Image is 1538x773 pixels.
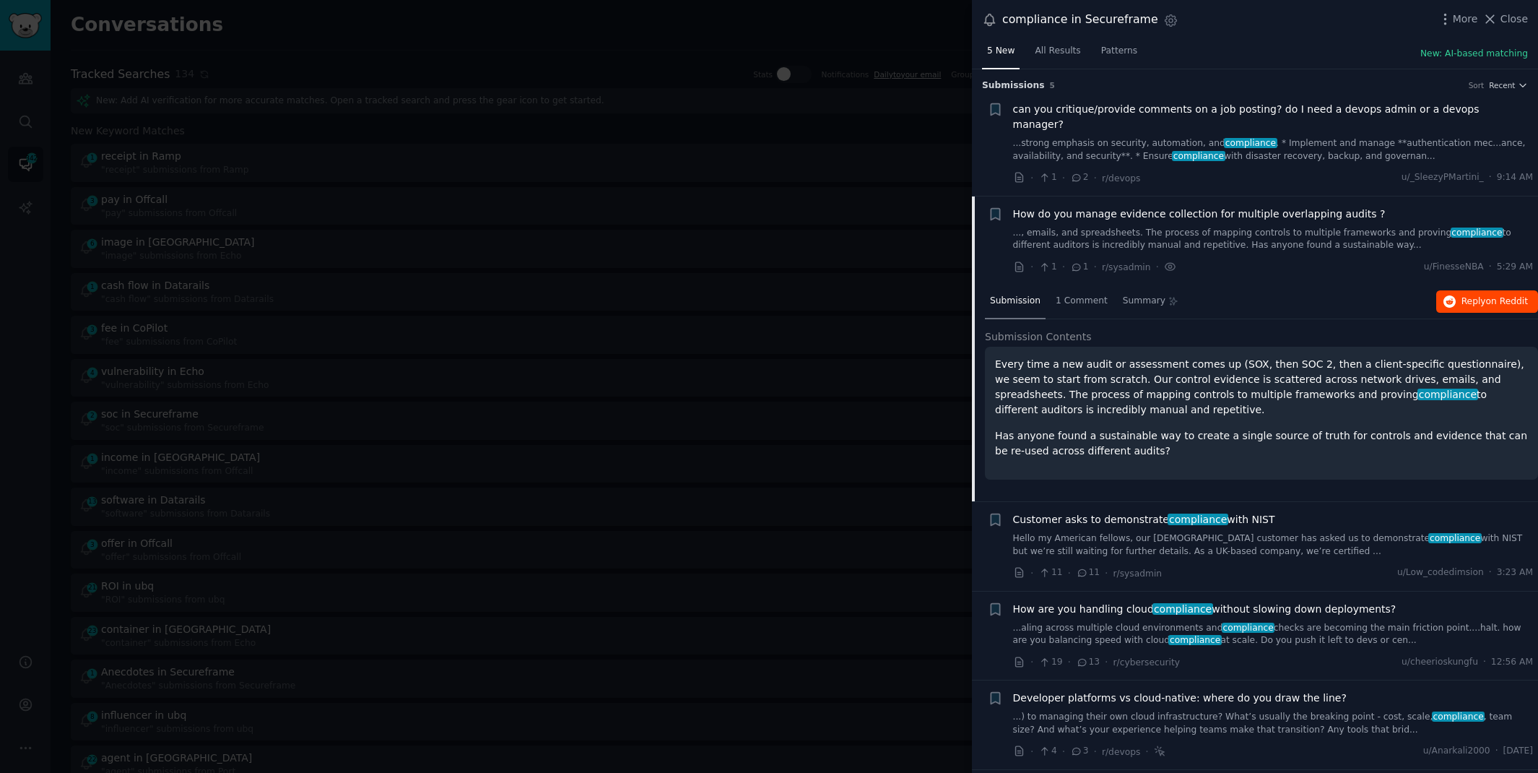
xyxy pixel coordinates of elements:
[1105,566,1108,581] span: ·
[1420,48,1528,61] button: New: AI-based matching
[1489,171,1492,184] span: ·
[1038,566,1062,579] span: 11
[1423,745,1490,758] span: u/Anarkali2000
[1102,747,1140,757] span: r/devops
[1013,102,1534,132] a: can you critique/provide comments on a job posting? do I need a devops admin or a devops manager?
[1070,171,1088,184] span: 2
[1030,655,1033,670] span: ·
[1056,295,1108,308] span: 1 Comment
[1432,712,1485,722] span: compliance
[1489,80,1528,90] button: Recent
[1070,261,1088,274] span: 1
[1062,170,1065,186] span: ·
[1094,259,1097,275] span: ·
[1168,514,1228,525] span: compliance
[1489,261,1492,274] span: ·
[1453,12,1478,27] span: More
[1482,12,1528,27] button: Close
[990,295,1040,308] span: Submission
[1102,262,1151,272] span: r/sysadmin
[1469,80,1485,90] div: Sort
[1013,227,1534,252] a: ..., emails, and spreadsheets. The process of mapping controls to multiple frameworks and proving...
[1101,45,1137,58] span: Patterns
[1500,12,1528,27] span: Close
[1486,296,1528,306] span: on Reddit
[1038,261,1056,274] span: 1
[1068,655,1071,670] span: ·
[982,79,1045,92] span: Submission s
[1428,533,1482,543] span: compliance
[1030,259,1033,275] span: ·
[1030,170,1033,186] span: ·
[995,428,1528,459] p: Has anyone found a sustainable way to create a single source of truth for controls and evidence t...
[982,40,1020,69] a: 5 New
[1156,259,1159,275] span: ·
[1152,603,1213,615] span: compliance
[985,329,1092,345] span: Submission Contents
[1068,566,1071,581] span: ·
[1397,566,1484,579] span: u/Low_codedimsion
[1094,744,1097,759] span: ·
[1417,389,1478,400] span: compliance
[1050,81,1055,90] span: 5
[1123,295,1165,308] span: Summary
[1113,569,1163,579] span: r/sysadmin
[1013,622,1534,647] a: ...aling across multiple cloud environments andcompliancechecks are becoming the main friction po...
[1168,635,1222,645] span: compliance
[1402,171,1484,184] span: u/_SleezyPMartini_
[1113,657,1180,668] span: r/cybersecurity
[1424,261,1484,274] span: u/FinesseNBA
[1102,173,1140,183] span: r/devops
[1013,602,1396,617] span: How are you handling cloud without slowing down deployments?
[1105,655,1108,670] span: ·
[1483,656,1486,669] span: ·
[1497,171,1533,184] span: 9:14 AM
[1062,259,1065,275] span: ·
[1451,228,1504,238] span: compliance
[1002,11,1158,29] div: compliance in Secureframe
[1224,138,1277,148] span: compliance
[1503,745,1533,758] span: [DATE]
[1030,566,1033,581] span: ·
[1497,566,1533,579] span: 3:23 AM
[1172,151,1225,161] span: compliance
[1062,744,1065,759] span: ·
[1402,656,1478,669] span: u/cheerioskungfu
[995,357,1528,418] p: Every time a new audit or assessment comes up (SOX, then SOC 2, then a client-specific questionna...
[1436,290,1538,314] button: Replyon Reddit
[987,45,1015,58] span: 5 New
[1013,532,1534,558] a: Hello my American fellows, our [DEMOGRAPHIC_DATA] customer has asked us to demonstratecompliancew...
[1491,656,1533,669] span: 12:56 AM
[1070,745,1088,758] span: 3
[1013,512,1275,527] span: Customer asks to demonstrate with NIST
[1030,744,1033,759] span: ·
[1096,40,1142,69] a: Patterns
[1038,171,1056,184] span: 1
[1497,261,1533,274] span: 5:29 AM
[1013,512,1275,527] a: Customer asks to demonstratecompliancewith NIST
[1145,744,1148,759] span: ·
[1094,170,1097,186] span: ·
[1013,207,1386,222] a: How do you manage evidence collection for multiple overlapping audits ?
[1489,566,1492,579] span: ·
[1038,745,1056,758] span: 4
[1035,45,1080,58] span: All Results
[1013,691,1347,706] a: Developer platforms vs cloud-native: where do you draw the line?
[1013,711,1534,736] a: ...) to managing their own cloud infrastructure? What’s usually the breaking point - cost, scale,...
[1489,80,1515,90] span: Recent
[1030,40,1085,69] a: All Results
[1222,623,1275,633] span: compliance
[1076,656,1100,669] span: 13
[1076,566,1100,579] span: 11
[1013,602,1396,617] a: How are you handling cloudcompliancewithout slowing down deployments?
[1013,137,1534,163] a: ...strong emphasis on security, automation, andcompliance. * Implement and manage **authenticatio...
[1038,656,1062,669] span: 19
[1461,295,1528,308] span: Reply
[1495,745,1498,758] span: ·
[1438,12,1478,27] button: More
